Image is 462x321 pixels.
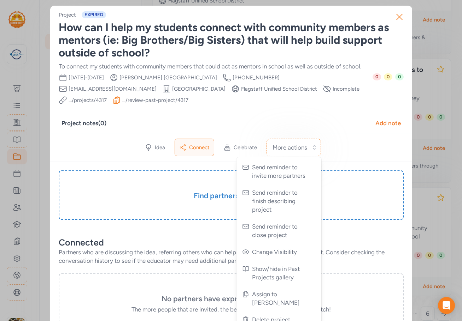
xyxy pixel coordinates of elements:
div: Flagstaff Unified School District [241,85,317,92]
span: 0 [395,73,404,80]
span: Idea [155,144,165,151]
span: More actions [273,143,307,152]
div: Project [59,11,76,18]
span: 0 [373,73,381,80]
div: Add note [375,119,401,127]
h3: No partners have expressed interest yet. [76,294,386,304]
span: Send reminder to invite more partners [252,163,307,180]
span: [GEOGRAPHIC_DATA] [172,85,226,92]
div: Connected [59,237,404,248]
a: .../projects/4317 [69,97,107,104]
div: How can I help my students connect with community members as mentors (ie: Big Brothers/Big Sister... [59,21,404,59]
div: Open Intercom Messenger [438,297,455,314]
span: [PHONE_NUMBER] [233,74,280,81]
h3: Find partners to invite [76,191,386,201]
span: EXPIRED [82,11,106,18]
a: .../review-past-project/4317 [122,97,188,104]
div: Project notes ( 0 ) [62,119,106,127]
span: Send reminder to finish describing project [252,188,307,214]
span: Change Visibility [252,248,307,256]
span: 0 [384,73,392,80]
button: More actions [267,139,321,156]
span: [EMAIL_ADDRESS][DOMAIN_NAME] [69,85,157,92]
span: [PERSON_NAME] [GEOGRAPHIC_DATA] [119,74,217,81]
div: To connect my students with community members that could act as mentors in school as well as outs... [59,62,404,71]
span: Connect [189,144,210,151]
span: Celebrate [234,144,257,151]
div: The more people that are invited, the better the chances of finding a match! [76,305,386,314]
span: Show/hide in Past Projects gallery [252,265,307,281]
span: Assign to [PERSON_NAME] [252,290,307,307]
span: Incomplete [333,85,359,92]
span: [DATE] - [DATE] [69,74,104,81]
span: Send reminder to close project [252,222,307,239]
div: Partners who are discussing the idea, referring others who can help, or engaging around this proj... [59,248,404,265]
